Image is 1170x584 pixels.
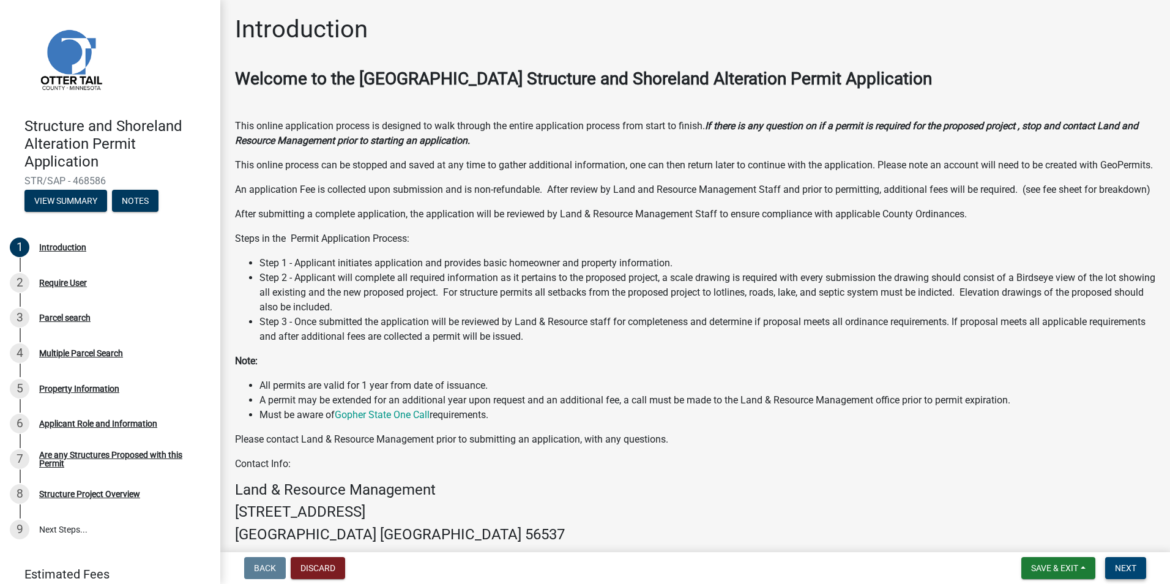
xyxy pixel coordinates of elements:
img: Otter Tail County, Minnesota [24,13,116,105]
h4: Structure and Shoreland Alteration Permit Application [24,118,211,170]
button: View Summary [24,190,107,212]
button: Discard [291,557,345,579]
div: 5 [10,379,29,399]
p: This online process can be stopped and saved at any time to gather additional information, one ca... [235,158,1155,173]
h4: [GEOGRAPHIC_DATA] [GEOGRAPHIC_DATA] 56537 [235,526,1155,544]
p: Steps in the Permit Application Process: [235,231,1155,246]
div: 3 [10,308,29,328]
span: Save & Exit [1031,563,1078,573]
strong: Welcome to the [GEOGRAPHIC_DATA] Structure and Shoreland Alteration Permit Application [235,69,932,89]
li: Step 1 - Applicant initiates application and provides basic homeowner and property information. [259,256,1155,271]
li: All permits are valid for 1 year from date of issuance. [259,378,1155,393]
li: A permit may be extended for an additional year upon request and an additional fee, a call must b... [259,393,1155,408]
div: 9 [10,520,29,539]
div: Require User [39,279,87,287]
strong: If there is any question on if a permit is required for the proposed project , stop and contact L... [235,120,1138,146]
button: Notes [112,190,158,212]
li: Step 2 - Applicant will complete all required information as it pertains to the proposed project,... [259,271,1155,315]
li: Must be aware of requirements. [259,408,1155,422]
div: 1 [10,238,29,257]
span: Back [254,563,276,573]
button: Back [244,557,286,579]
p: An application Fee is collected upon submission and is non-refundable. After review by Land and R... [235,182,1155,197]
button: Save & Exit [1021,557,1095,579]
div: Are any Structures Proposed with this Permit [39,451,201,468]
div: Applicant Role and Information [39,419,157,428]
div: 8 [10,484,29,504]
div: Multiple Parcel Search [39,349,123,358]
wm-modal-confirm: Summary [24,197,107,207]
button: Next [1105,557,1146,579]
a: Gopher State One Call [335,409,430,421]
div: Introduction [39,243,86,252]
span: STR/SAP - 468586 [24,175,196,187]
div: 7 [10,449,29,469]
div: Parcel search [39,313,91,322]
wm-modal-confirm: Notes [112,197,158,207]
div: 4 [10,343,29,363]
div: 6 [10,414,29,433]
p: Please contact Land & Resource Management prior to submitting an application, with any questions. [235,432,1155,447]
div: Property Information [39,384,119,393]
li: Step 3 - Once submitted the application will be reviewed by Land & Resource staff for completenes... [259,315,1155,344]
div: 2 [10,273,29,293]
p: After submitting a complete application, the application will be reviewed by Land & Resource Mana... [235,207,1155,222]
strong: Note: [235,355,258,367]
p: This online application process is designed to walk through the entire application process from s... [235,119,1155,148]
span: Next [1115,563,1136,573]
h4: Land & Resource Management [235,481,1155,499]
h1: Introduction [235,15,368,44]
p: Contact Info: [235,457,1155,471]
div: Structure Project Overview [39,490,140,498]
h4: [STREET_ADDRESS] [235,503,1155,521]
